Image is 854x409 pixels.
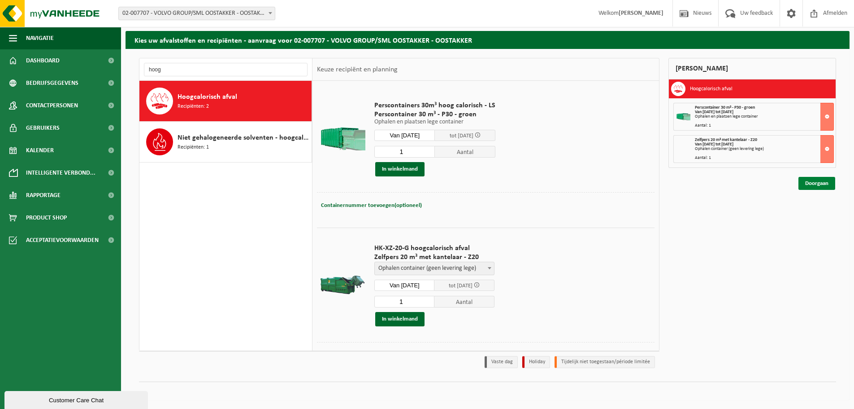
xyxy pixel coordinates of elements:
span: Gebruikers [26,117,60,139]
span: Recipiënten: 2 [178,102,209,111]
p: Ophalen en plaatsen lege container [374,119,495,125]
div: [PERSON_NAME] [668,58,836,79]
div: Aantal: 1 [695,123,833,128]
span: Zelfpers 20 m³ met kantelaar - Z20 [695,137,757,142]
span: Rapportage [26,184,61,207]
span: Recipiënten: 1 [178,143,209,152]
strong: Van [DATE] tot [DATE] [695,110,733,114]
button: Niet gehalogeneerde solventen - hoogcalorisch in kleinverpakking Recipiënten: 1 [139,122,312,163]
span: Product Shop [26,207,67,229]
button: Containernummer toevoegen(optioneel) [320,199,423,212]
span: tot [DATE] [449,283,473,289]
div: Aantal: 1 [695,156,833,160]
input: Materiaal zoeken [144,63,308,76]
span: Dashboard [26,49,60,72]
span: Bedrijfsgegevens [26,72,78,94]
span: Ophalen container (geen levering lege) [375,262,494,275]
input: Selecteer datum [374,280,434,291]
span: Aantal [435,146,495,158]
span: Perscontainer 30 m³ - P30 - groen [374,110,495,119]
strong: [PERSON_NAME] [619,10,663,17]
input: Selecteer datum [374,130,435,141]
li: Vaste dag [485,356,518,368]
a: Doorgaan [798,177,835,190]
button: Hoogcalorisch afval Recipiënten: 2 [139,81,312,122]
li: Tijdelijk niet toegestaan/période limitée [555,356,655,368]
span: Contactpersonen [26,94,78,117]
span: 02-007707 - VOLVO GROUP/SML OOSTAKKER - OOSTAKKER [118,7,275,20]
span: Containernummer toevoegen(optioneel) [321,202,422,208]
li: Holiday [522,356,550,368]
span: Kalender [26,139,54,162]
button: In winkelmand [375,312,425,326]
span: Niet gehalogeneerde solventen - hoogcalorisch in kleinverpakking [178,132,309,143]
span: Ophalen container (geen levering lege) [374,262,494,275]
button: In winkelmand [375,162,425,176]
span: tot [DATE] [450,133,473,139]
h3: Hoogcalorisch afval [690,82,733,96]
strong: Van [DATE] tot [DATE] [695,142,733,147]
iframe: chat widget [4,389,150,409]
span: Perscontainers 30m³ hoog calorisch - LS [374,101,495,110]
span: HK-XZ-20-G hoogcalorisch afval [374,244,494,253]
span: Acceptatievoorwaarden [26,229,99,251]
span: 02-007707 - VOLVO GROUP/SML OOSTAKKER - OOSTAKKER [119,7,275,20]
span: Aantal [434,296,494,308]
div: Ophalen en plaatsen lege container [695,114,833,119]
span: Intelligente verbond... [26,162,95,184]
span: Hoogcalorisch afval [178,92,237,102]
h2: Kies uw afvalstoffen en recipiënten - aanvraag voor 02-007707 - VOLVO GROUP/SML OOSTAKKER - OOSTA... [126,31,850,48]
span: Perscontainer 30 m³ - P30 - groen [695,105,755,110]
span: Navigatie [26,27,54,49]
div: Ophalen container (geen levering lege) [695,147,833,151]
span: Zelfpers 20 m³ met kantelaar - Z20 [374,253,494,262]
div: Keuze recipiënt en planning [312,58,402,81]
